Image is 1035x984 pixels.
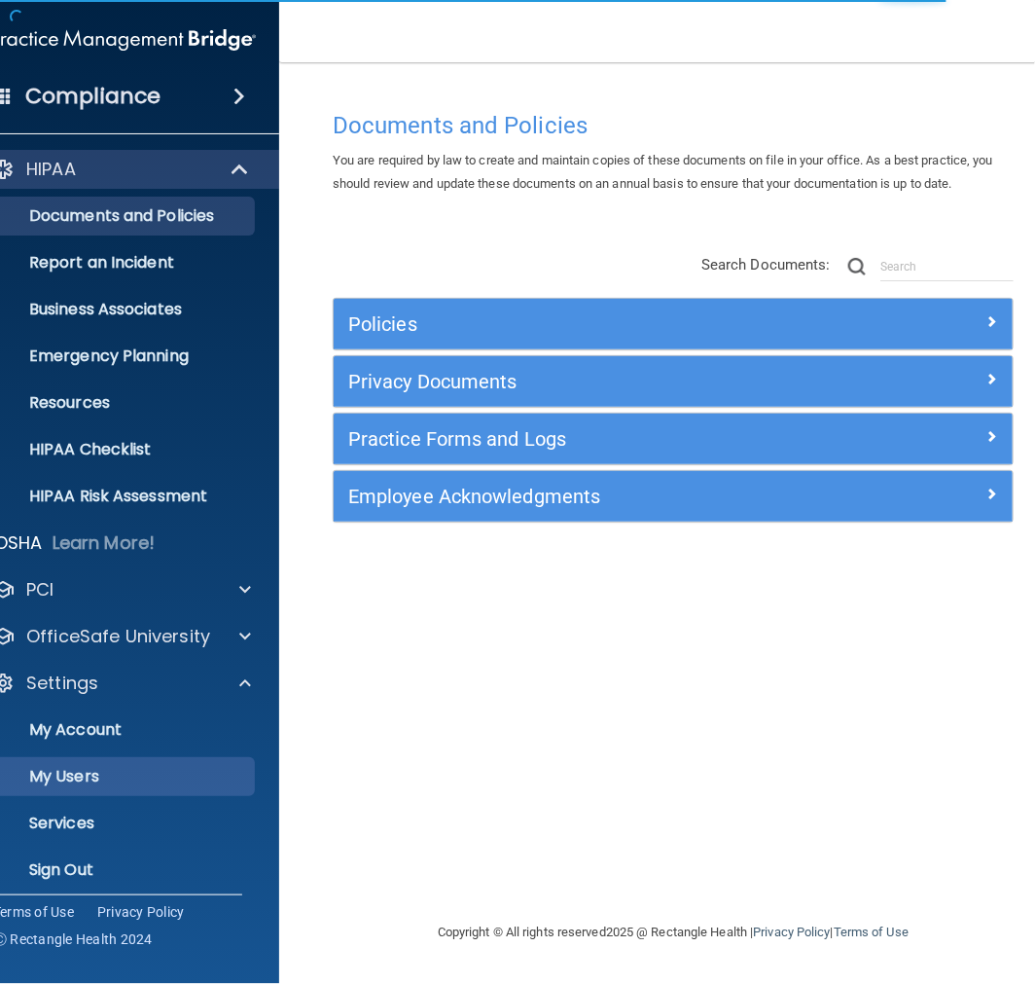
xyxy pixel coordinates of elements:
[753,925,830,939] a: Privacy Policy
[25,83,161,110] h4: Compliance
[97,902,185,922] a: Privacy Policy
[348,371,829,392] h5: Privacy Documents
[53,531,156,555] p: Learn More!
[348,428,829,450] h5: Practice Forms and Logs
[333,113,1014,138] h4: Documents and Policies
[26,672,98,695] p: Settings
[880,252,1014,281] input: Search
[701,256,831,273] span: Search Documents:
[26,158,76,181] p: HIPAA
[348,481,998,512] a: Employee Acknowledgments
[348,486,829,507] h5: Employee Acknowledgments
[348,313,829,335] h5: Policies
[848,258,866,275] img: ic-search.3b580494.png
[348,423,998,455] a: Practice Forms and Logs
[834,925,909,939] a: Terms of Use
[318,901,1028,964] div: Copyright © All rights reserved 2025 @ Rectangle Health | |
[700,848,1012,924] iframe: Drift Widget Chat Controller
[348,309,998,340] a: Policies
[348,366,998,397] a: Privacy Documents
[26,625,210,648] p: OfficeSafe University
[26,578,54,601] p: PCI
[333,153,993,191] span: You are required by law to create and maintain copies of these documents on file in your office. ...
